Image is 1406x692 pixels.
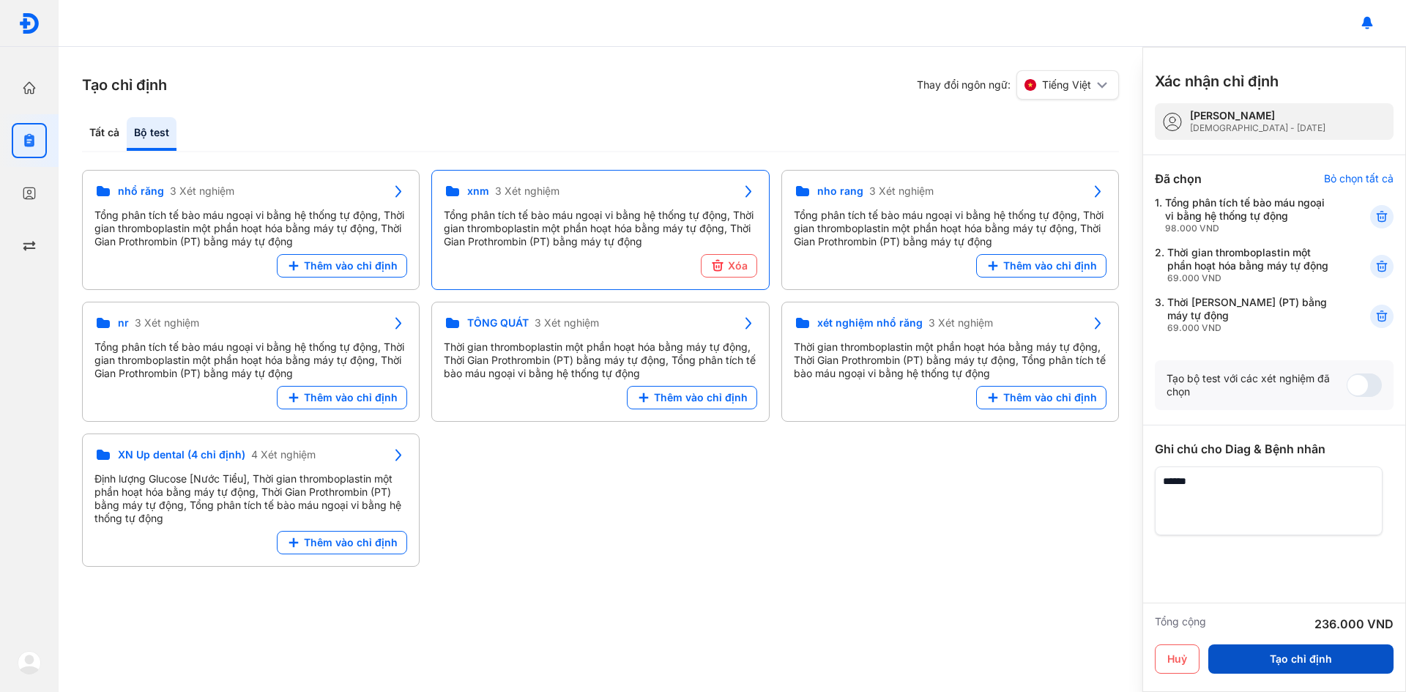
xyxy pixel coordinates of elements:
span: Thêm vào chỉ định [1003,391,1097,404]
span: nho rang [817,185,863,198]
span: nr [118,316,129,330]
div: Bỏ chọn tất cả [1324,172,1394,185]
div: Tổng phân tích tế bào máu ngoại vi bằng hệ thống tự động, Thời gian thromboplastin một phần hoạt ... [794,209,1106,248]
div: [DEMOGRAPHIC_DATA] - [DATE] [1190,122,1325,134]
span: Thêm vào chỉ định [304,391,398,404]
img: logo [18,651,41,674]
span: Thêm vào chỉ định [654,391,748,404]
div: [PERSON_NAME] [1190,109,1325,122]
h3: Xác nhận chỉ định [1155,71,1279,92]
div: 3. [1155,296,1334,334]
div: Ghi chú cho Diag & Bệnh nhân [1155,440,1394,458]
div: Định lượng Glucose [Nước Tiểu], Thời gian thromboplastin một phần hoạt hóa bằng máy tự động, Thời... [94,472,407,525]
span: 4 Xét nghiệm [251,448,316,461]
button: Thêm vào chỉ định [976,386,1106,409]
span: Xóa [728,259,748,272]
button: Thêm vào chỉ định [976,254,1106,278]
div: 2. [1155,246,1334,284]
div: Tổng phân tích tế bào máu ngoại vi bằng hệ thống tự động, Thời gian thromboplastin một phần hoạt ... [444,209,756,248]
button: Tạo chỉ định [1208,644,1394,674]
span: TỔNG QUÁT [467,316,529,330]
button: Thêm vào chỉ định [277,531,407,554]
div: Tổng phân tích tế bào máu ngoại vi bằng hệ thống tự động, Thời gian thromboplastin một phần hoạt ... [94,341,407,380]
span: nhổ răng [118,185,164,198]
div: Tổng phân tích tế bào máu ngoại vi bằng hệ thống tự động, Thời gian thromboplastin một phần hoạt ... [94,209,407,248]
div: Tạo bộ test với các xét nghiệm đã chọn [1167,372,1347,398]
span: 3 Xét nghiệm [170,185,234,198]
div: Thời gian thromboplastin một phần hoạt hóa bằng máy tự động, Thời Gian Prothrombin (PT) bằng máy ... [794,341,1106,380]
div: Tổng cộng [1155,615,1206,633]
div: 98.000 VND [1165,223,1334,234]
button: Thêm vào chỉ định [277,254,407,278]
span: 3 Xét nghiệm [869,185,934,198]
div: Bộ test [127,117,176,151]
button: Thêm vào chỉ định [277,386,407,409]
span: 3 Xét nghiệm [929,316,993,330]
span: Thêm vào chỉ định [1003,259,1097,272]
img: logo [18,12,40,34]
span: xét nghiệm nhổ răng [817,316,923,330]
div: 236.000 VND [1314,615,1394,633]
div: Đã chọn [1155,170,1202,187]
span: XN Up dental (4 chỉ định) [118,448,245,461]
h3: Tạo chỉ định [82,75,167,95]
button: Huỷ [1155,644,1199,674]
div: 1. [1155,196,1334,234]
div: Tất cả [82,117,127,151]
div: Thời gian thromboplastin một phần hoạt hóa bằng máy tự động [1167,246,1334,284]
div: Thời gian thromboplastin một phần hoạt hóa bằng máy tự động, Thời Gian Prothrombin (PT) bằng máy ... [444,341,756,380]
span: 3 Xét nghiệm [535,316,599,330]
div: Thời [PERSON_NAME] (PT) bằng máy tự động [1167,296,1334,334]
span: xnm [467,185,489,198]
span: 3 Xét nghiệm [135,316,199,330]
button: Xóa [701,254,757,278]
div: 69.000 VND [1167,322,1334,334]
span: Tiếng Việt [1042,78,1091,92]
div: 69.000 VND [1167,272,1334,284]
span: Thêm vào chỉ định [304,536,398,549]
span: Thêm vào chỉ định [304,259,398,272]
span: 3 Xét nghiệm [495,185,559,198]
div: Tổng phân tích tế bào máu ngoại vi bằng hệ thống tự động [1165,196,1334,234]
div: Thay đổi ngôn ngữ: [917,70,1119,100]
button: Thêm vào chỉ định [627,386,757,409]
